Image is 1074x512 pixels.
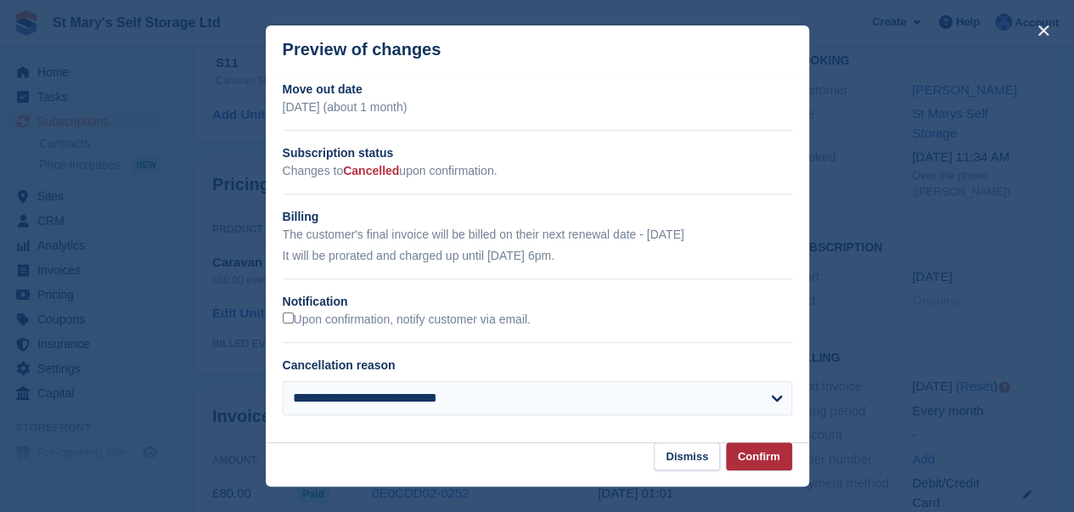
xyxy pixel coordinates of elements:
button: Dismiss [654,442,720,470]
span: Cancelled [343,164,399,177]
button: Confirm [726,442,792,470]
h2: Move out date [283,81,792,98]
p: Changes to upon confirmation. [283,162,792,180]
button: close [1030,17,1057,44]
p: Preview of changes [283,40,441,59]
label: Cancellation reason [283,358,396,372]
p: The customer's final invoice will be billed on their next renewal date - [DATE] [283,226,792,244]
p: It will be prorated and charged up until [DATE] 6pm. [283,247,792,265]
h2: Notification [283,293,792,311]
h2: Billing [283,208,792,226]
label: Upon confirmation, notify customer via email. [283,312,531,328]
h2: Subscription status [283,144,792,162]
input: Upon confirmation, notify customer via email. [283,312,294,324]
p: [DATE] (about 1 month) [283,98,792,116]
